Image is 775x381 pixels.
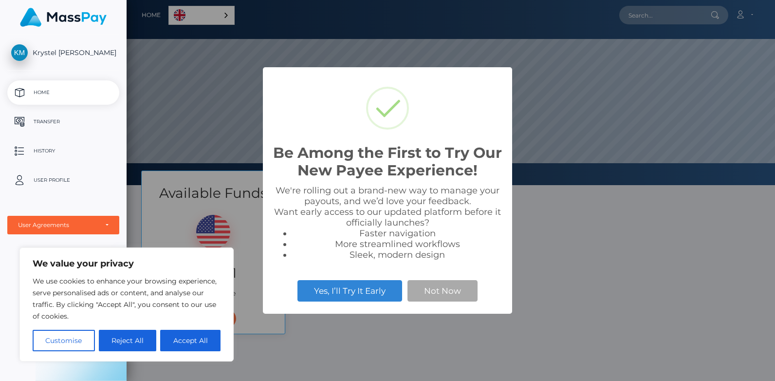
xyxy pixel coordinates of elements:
[407,280,478,302] button: Not Now
[18,221,98,229] div: User Agreements
[273,185,502,260] div: We're rolling out a brand-new way to manage your payouts, and we’d love your feedback. Want early...
[292,249,502,260] li: Sleek, modern design
[11,173,115,188] p: User Profile
[11,85,115,100] p: Home
[273,144,502,179] h2: Be Among the First to Try Our New Payee Experience!
[99,330,157,351] button: Reject All
[160,330,221,351] button: Accept All
[11,144,115,158] p: History
[7,48,119,57] span: Krystel [PERSON_NAME]
[33,275,221,322] p: We use cookies to enhance your browsing experience, serve personalised ads or content, and analys...
[20,8,107,27] img: MassPay
[33,258,221,269] p: We value your privacy
[19,248,234,362] div: We value your privacy
[7,216,119,234] button: User Agreements
[292,239,502,249] li: More streamlined workflows
[297,280,402,302] button: Yes, I’ll Try It Early
[11,114,115,129] p: Transfer
[33,330,95,351] button: Customise
[292,228,502,239] li: Faster navigation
